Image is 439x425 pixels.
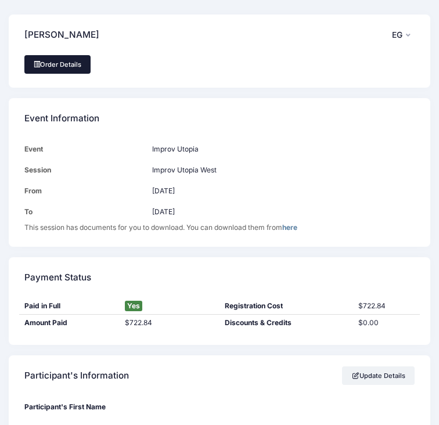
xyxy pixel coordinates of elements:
div: Amount Paid [19,318,120,328]
div: Paid in Full [19,301,120,311]
a: Update Details [342,366,415,385]
button: EG [392,23,415,47]
span: Yes [125,301,142,311]
div: $0.00 [353,318,420,328]
td: From [24,181,147,201]
a: here [282,223,297,232]
td: Improv Utopia [147,139,415,160]
div: This session has documents for you to download. You can download them from [24,222,415,233]
td: Event [24,139,147,160]
h4: Payment Status [24,264,91,291]
td: Session [24,160,147,181]
div: Participant's First Name [19,396,420,418]
h4: Event Information [24,105,99,132]
h4: [PERSON_NAME] [24,21,99,48]
div: $722.84 [353,301,420,311]
td: [DATE] [147,181,415,201]
td: To [24,201,147,222]
a: Order Details [24,55,91,74]
span: EG [392,30,402,39]
div: $722.84 [120,318,220,328]
h4: Participant's Information [24,362,129,389]
div: Discounts & Credits [219,318,353,328]
td: [DATE] [147,201,415,222]
td: Improv Utopia West [147,160,415,181]
div: Registration Cost [219,301,353,311]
